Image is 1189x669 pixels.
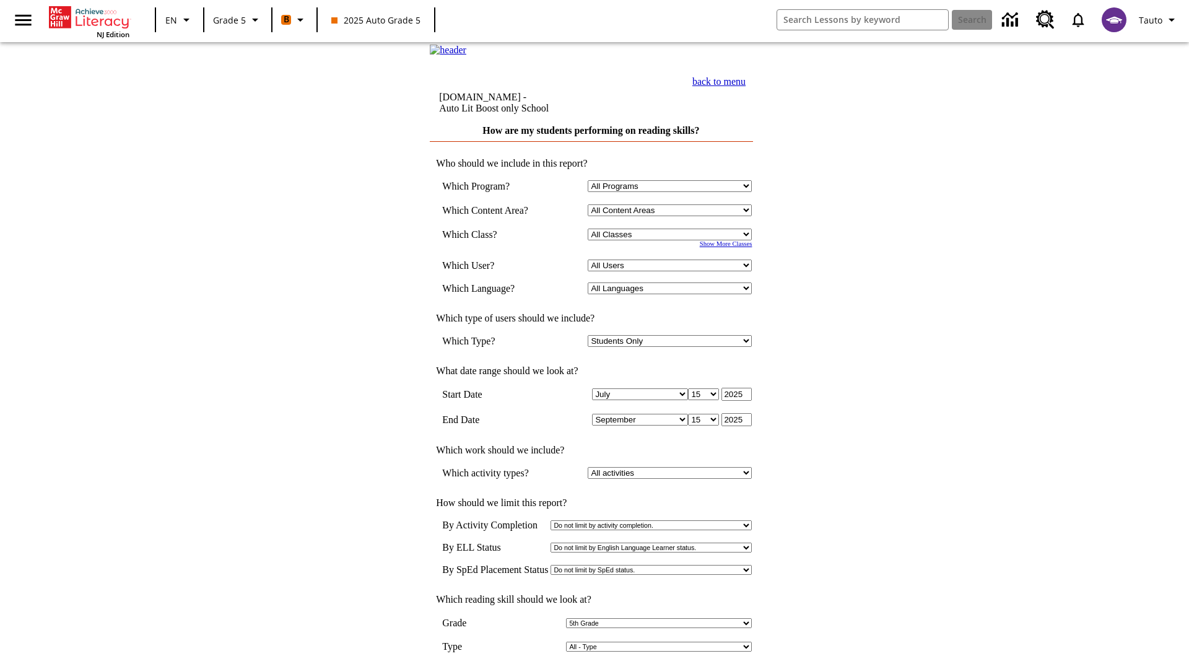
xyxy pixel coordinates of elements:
nobr: Auto Lit Boost only School [439,103,549,113]
td: By ELL Status [442,542,548,553]
td: Grade [442,618,477,629]
button: Boost Class color is orange. Change class color [276,9,313,31]
span: Grade 5 [213,14,246,27]
a: How are my students performing on reading skills? [482,125,699,136]
td: Who should we include in this report? [430,158,752,169]
td: What date range should we look at? [430,365,752,377]
span: EN [165,14,177,27]
a: back to menu [692,76,746,87]
td: Which Type? [442,335,546,347]
td: Which Language? [442,282,546,294]
td: Type [442,641,472,652]
img: avatar image [1102,7,1126,32]
td: Which User? [442,260,546,271]
span: 2025 Auto Grade 5 [331,14,420,27]
input: search field [777,10,948,30]
td: By Activity Completion [442,520,548,531]
button: Profile/Settings [1134,9,1184,31]
td: [DOMAIN_NAME] - [439,92,628,114]
div: Home [49,4,129,39]
td: Which work should we include? [430,445,752,456]
img: header [430,45,466,56]
nobr: Which Content Area? [442,205,528,216]
a: Notifications [1062,4,1094,36]
a: Data Center [995,3,1029,37]
button: Select a new avatar [1094,4,1134,36]
td: Which Class? [442,229,546,240]
button: Grade: Grade 5, Select a grade [208,9,268,31]
td: Start Date [442,388,546,401]
span: Tauto [1139,14,1162,27]
td: Which Program? [442,180,546,192]
td: By SpEd Placement Status [442,564,548,575]
a: Show More Classes [700,240,752,247]
button: Open side menu [5,2,41,38]
button: Language: EN, Select a language [160,9,199,31]
td: How should we limit this report? [430,497,752,509]
td: End Date [442,413,546,426]
td: Which type of users should we include? [430,313,752,324]
td: Which activity types? [442,467,546,479]
span: NJ Edition [97,30,129,39]
a: Resource Center, Will open in new tab [1029,3,1062,37]
span: B [284,12,289,27]
td: Which reading skill should we look at? [430,594,752,605]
